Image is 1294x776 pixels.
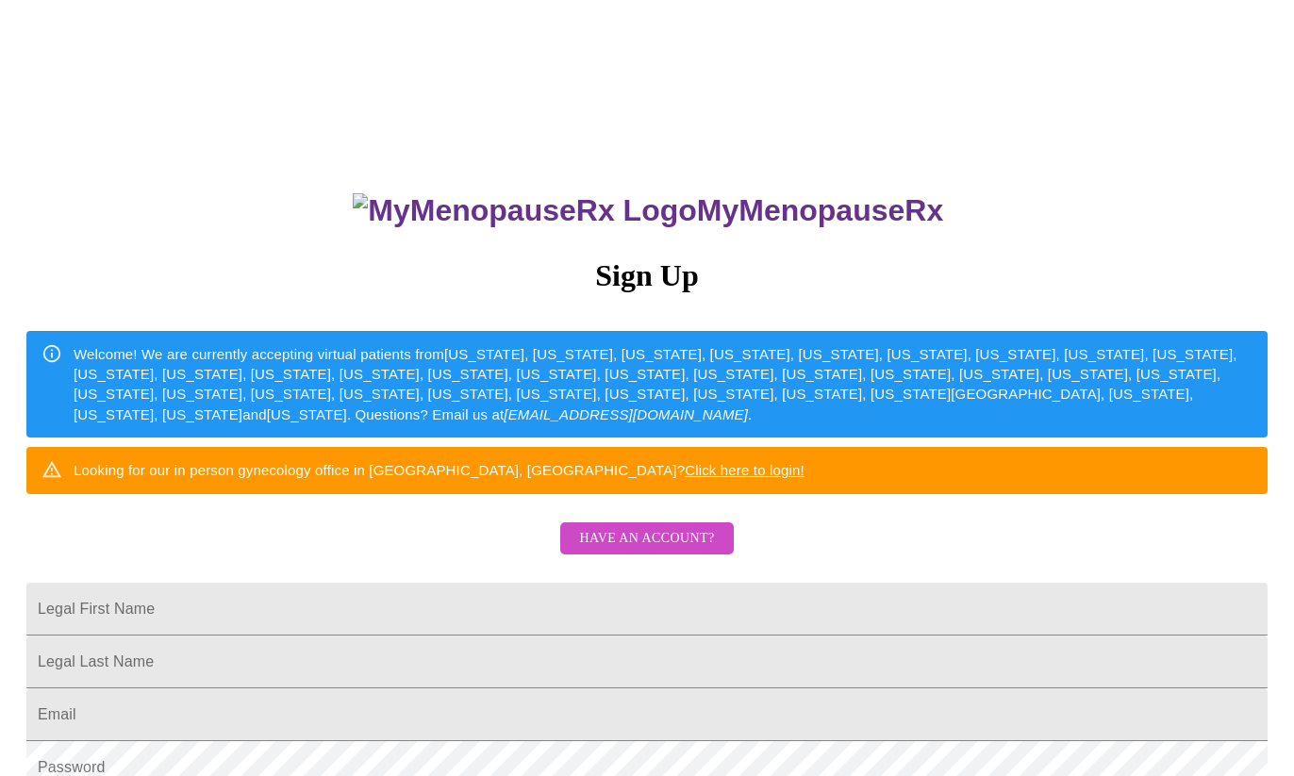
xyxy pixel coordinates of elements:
[579,527,714,551] span: Have an account?
[29,193,1269,228] h3: MyMenopauseRx
[560,522,733,555] button: Have an account?
[556,543,738,559] a: Have an account?
[74,453,805,487] div: Looking for our in person gynecology office in [GEOGRAPHIC_DATA], [GEOGRAPHIC_DATA]?
[26,258,1268,293] h3: Sign Up
[685,462,805,478] a: Click here to login!
[504,406,748,422] em: [EMAIL_ADDRESS][DOMAIN_NAME]
[353,193,696,228] img: MyMenopauseRx Logo
[74,337,1253,433] div: Welcome! We are currently accepting virtual patients from [US_STATE], [US_STATE], [US_STATE], [US...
